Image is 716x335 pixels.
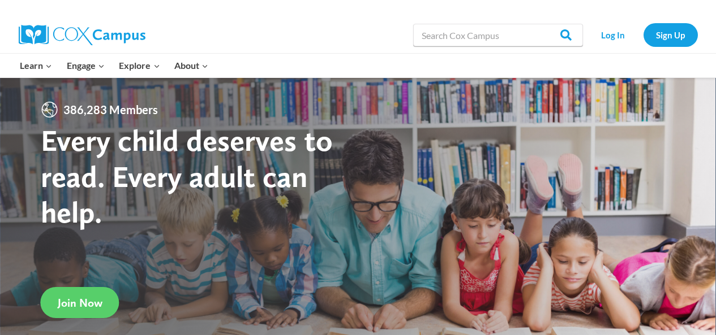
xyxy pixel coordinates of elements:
[41,122,333,230] strong: Every child deserves to read. Every adult can help.
[59,101,162,119] span: 386,283 Members
[589,23,638,46] a: Log In
[413,24,583,46] input: Search Cox Campus
[67,58,105,73] span: Engage
[644,23,698,46] a: Sign Up
[58,296,102,310] span: Join Now
[13,54,216,77] nav: Primary Navigation
[174,58,208,73] span: About
[19,25,145,45] img: Cox Campus
[41,287,119,318] a: Join Now
[589,23,698,46] nav: Secondary Navigation
[20,58,52,73] span: Learn
[119,58,160,73] span: Explore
